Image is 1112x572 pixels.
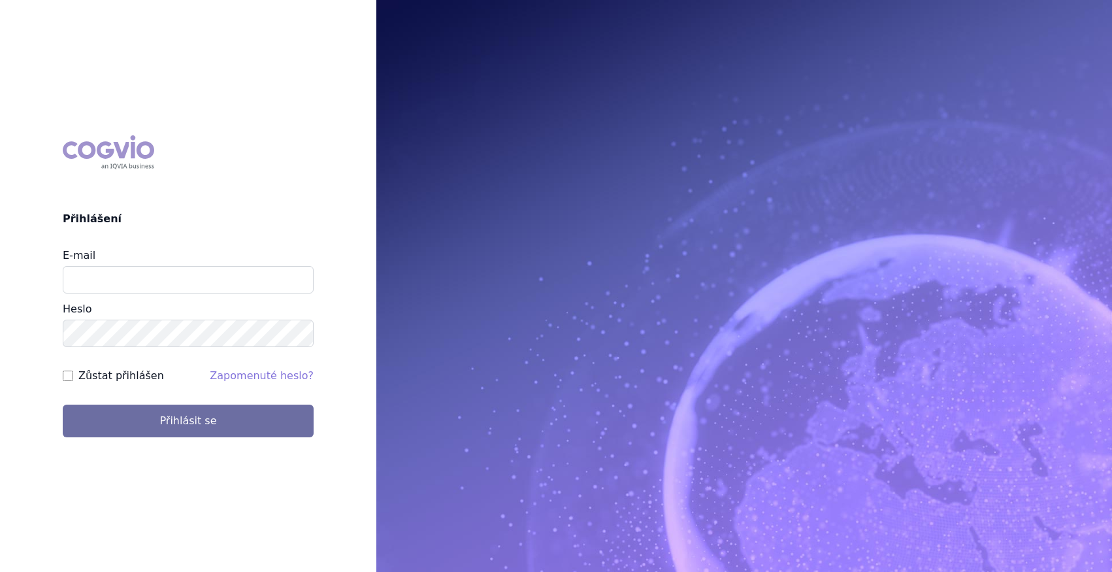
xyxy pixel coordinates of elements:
label: Heslo [63,303,91,315]
label: E-mail [63,249,95,261]
h2: Přihlášení [63,211,314,227]
div: COGVIO [63,135,154,169]
label: Zůstat přihlášen [78,368,164,384]
a: Zapomenuté heslo? [210,369,314,382]
button: Přihlásit se [63,405,314,437]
